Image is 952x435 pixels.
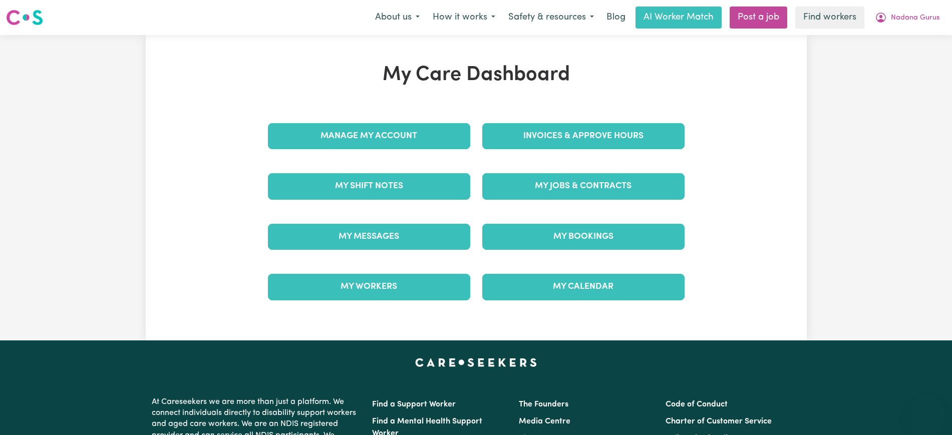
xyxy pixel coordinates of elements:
a: AI Worker Match [636,7,722,29]
a: The Founders [519,400,568,408]
a: Media Centre [519,417,570,425]
h1: My Care Dashboard [262,63,691,87]
a: My Workers [268,274,470,300]
a: My Jobs & Contracts [482,173,685,199]
button: My Account [868,7,946,28]
a: Post a job [730,7,787,29]
a: Careseekers home page [415,358,537,366]
button: Safety & resources [502,7,600,28]
iframe: Button to launch messaging window [912,395,944,427]
a: Code of Conduct [666,400,728,408]
a: My Shift Notes [268,173,470,199]
a: Find a Support Worker [372,400,456,408]
a: Manage My Account [268,123,470,149]
img: Careseekers logo [6,9,43,27]
a: My Calendar [482,274,685,300]
a: My Bookings [482,224,685,250]
a: Careseekers logo [6,6,43,29]
a: Blog [600,7,631,29]
span: Nadana Gurus [891,13,939,24]
a: Charter of Customer Service [666,417,772,425]
a: Invoices & Approve Hours [482,123,685,149]
button: How it works [426,7,502,28]
a: Find workers [795,7,864,29]
a: My Messages [268,224,470,250]
button: About us [369,7,426,28]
